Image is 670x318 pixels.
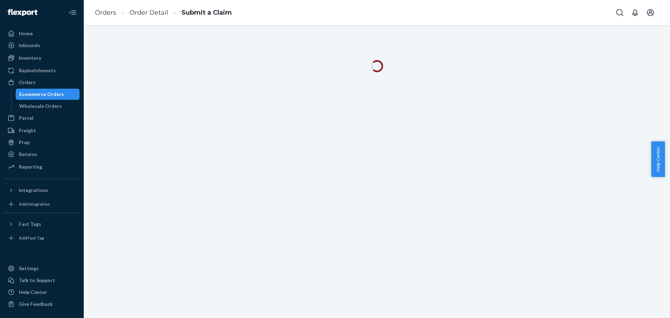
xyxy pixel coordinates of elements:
[181,9,232,16] a: Submit a Claim
[613,6,627,20] button: Open Search Box
[4,298,80,310] button: Give Feedback
[19,103,62,110] div: Wholesale Orders
[19,277,55,284] div: Talk to Support
[19,127,36,134] div: Freight
[651,141,665,177] button: Help Center
[4,149,80,160] a: Returns
[4,77,80,88] a: Orders
[4,275,80,286] button: Talk to Support
[19,289,47,296] div: Help Center
[16,89,80,100] a: Ecommerce Orders
[19,30,33,37] div: Home
[4,199,80,210] a: Add Integration
[4,65,80,76] a: Replenishments
[19,54,41,61] div: Inventory
[4,219,80,230] button: Fast Tags
[16,101,80,112] a: Wholesale Orders
[19,139,30,146] div: Prep
[19,187,48,194] div: Integrations
[19,235,44,241] div: Add Fast Tag
[19,67,56,74] div: Replenishments
[19,114,33,121] div: Parcel
[19,79,36,86] div: Orders
[19,301,53,308] div: Give Feedback
[628,6,642,20] button: Open notifications
[4,232,80,244] a: Add Fast Tag
[643,6,657,20] button: Open account menu
[19,151,37,158] div: Returns
[4,161,80,172] a: Reporting
[4,137,80,148] a: Prep
[66,6,80,20] button: Close Navigation
[8,9,37,16] img: Flexport logo
[19,91,64,98] div: Ecommerce Orders
[4,263,80,274] a: Settings
[4,40,80,51] a: Inbounds
[19,265,39,272] div: Settings
[95,9,116,16] a: Orders
[19,163,42,170] div: Reporting
[4,112,80,124] a: Parcel
[129,9,168,16] a: Order Detail
[4,287,80,298] a: Help Center
[19,221,41,228] div: Fast Tags
[4,52,80,64] a: Inventory
[4,28,80,39] a: Home
[4,185,80,196] button: Integrations
[89,2,237,23] ol: breadcrumbs
[19,42,40,49] div: Inbounds
[19,201,50,207] div: Add Integration
[4,125,80,136] a: Freight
